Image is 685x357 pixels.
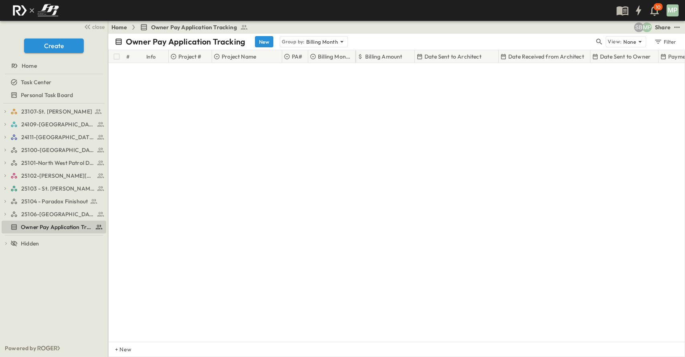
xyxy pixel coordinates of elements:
[292,53,303,61] p: PA#
[2,221,105,233] a: Owner Pay Application Tracking
[424,53,481,61] p: Date Sent to Architect
[642,22,652,32] div: Monica Pruteanu (mpruteanu@fpibuilders.com)
[651,36,679,47] button: Filter
[608,37,622,46] p: View:
[2,89,105,101] a: Personal Task Board
[10,183,105,194] a: 25103 - St. [PERSON_NAME] Phase 2
[125,50,145,63] div: #
[21,223,92,231] span: Owner Pay Application Tracking
[2,60,105,71] a: Home
[21,78,51,86] span: Task Center
[126,45,129,68] div: #
[2,131,106,144] div: 24111-[GEOGRAPHIC_DATA]test
[655,23,671,31] div: Share
[318,53,351,61] p: Billing Month
[2,169,106,182] div: 25102-Christ The Redeemer Anglican Churchtest
[24,39,84,53] button: Create
[22,62,37,70] span: Home
[21,108,92,116] span: 23107-St. [PERSON_NAME]
[10,196,105,207] a: 25104 - Paradox Finishout
[151,23,237,31] span: Owner Pay Application Tracking
[21,172,95,180] span: 25102-Christ The Redeemer Anglican Church
[21,159,95,167] span: 25101-North West Patrol Division
[623,38,636,46] p: None
[2,77,105,88] a: Task Center
[126,36,245,47] p: Owner Pay Application Tracking
[21,197,88,205] span: 25104 - Paradox Finishout
[255,36,273,47] button: New
[21,146,95,154] span: 25100-Vanguard Prep School
[634,22,644,32] div: Sterling Barnett (sterling@fpibuilders.com)
[306,38,338,46] p: Billing Month
[115,345,120,353] p: + New
[600,53,651,61] p: Date Sent to Owner
[2,144,106,156] div: 25100-Vanguard Prep Schooltest
[656,4,661,10] p: 10
[111,23,253,31] nav: breadcrumbs
[21,91,73,99] span: Personal Task Board
[2,156,106,169] div: 25101-North West Patrol Divisiontest
[21,239,39,247] span: Hidden
[21,133,95,141] span: 24111-[GEOGRAPHIC_DATA]
[666,4,679,17] button: MP
[81,21,106,32] button: close
[10,2,62,19] img: c8d7d1ed905e502e8f77bf7063faec64e13b34fdb1f2bdd94b0e311fc34f8000.png
[667,4,679,16] div: MP
[508,53,584,61] p: Date Received from Architect
[146,45,156,68] div: Info
[654,37,677,46] div: Filter
[672,22,682,32] button: test
[10,119,105,130] a: 24109-St. Teresa of Calcutta Parish Hall
[365,53,402,61] p: Billing Amount
[21,120,95,128] span: 24109-St. Teresa of Calcutta Parish Hall
[92,23,105,31] span: close
[21,210,95,218] span: 25106-St. Andrews Parking Lot
[2,195,106,208] div: 25104 - Paradox Finishouttest
[21,185,95,193] span: 25103 - St. [PERSON_NAME] Phase 2
[2,118,106,131] div: 24109-St. Teresa of Calcutta Parish Halltest
[222,53,256,61] p: Project Name
[111,23,127,31] a: Home
[10,132,105,143] a: 24111-[GEOGRAPHIC_DATA]
[2,89,106,101] div: Personal Task Boardtest
[10,157,105,168] a: 25101-North West Patrol Division
[140,23,248,31] a: Owner Pay Application Tracking
[2,105,106,118] div: 23107-St. [PERSON_NAME]test
[145,50,169,63] div: Info
[2,182,106,195] div: 25103 - St. [PERSON_NAME] Phase 2test
[282,38,305,46] p: Group by:
[10,170,105,181] a: 25102-Christ The Redeemer Anglican Church
[10,106,105,117] a: 23107-St. [PERSON_NAME]
[2,221,106,233] div: Owner Pay Application Trackingtest
[10,144,105,156] a: 25100-Vanguard Prep School
[2,208,106,221] div: 25106-St. Andrews Parking Lottest
[178,53,202,61] p: Project #
[10,209,105,220] a: 25106-St. Andrews Parking Lot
